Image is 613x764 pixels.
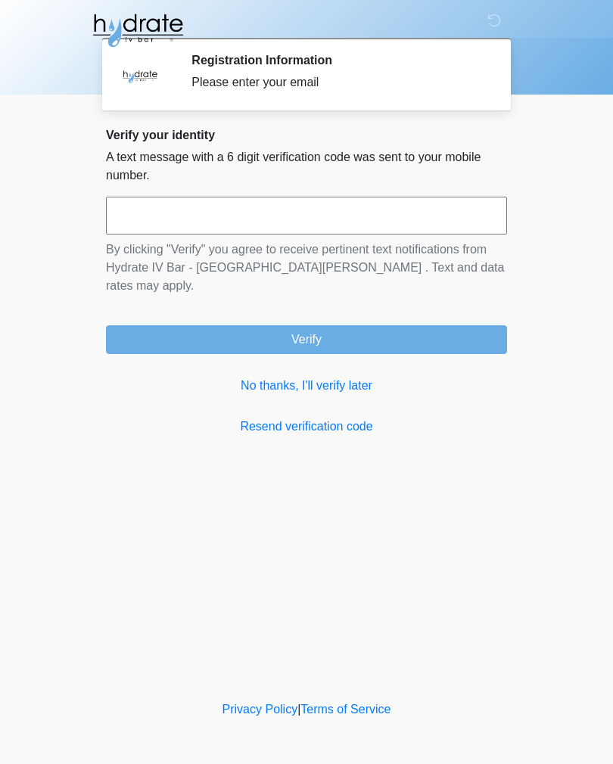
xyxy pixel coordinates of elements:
[106,377,507,395] a: No thanks, I'll verify later
[300,703,391,716] a: Terms of Service
[106,128,507,142] h2: Verify your identity
[191,73,484,92] div: Please enter your email
[297,703,300,716] a: |
[106,418,507,436] a: Resend verification code
[106,241,507,295] p: By clicking "Verify" you agree to receive pertinent text notifications from Hydrate IV Bar - [GEO...
[117,53,163,98] img: Agent Avatar
[91,11,185,49] img: Hydrate IV Bar - Fort Collins Logo
[106,325,507,354] button: Verify
[106,148,507,185] p: A text message with a 6 digit verification code was sent to your mobile number.
[222,703,298,716] a: Privacy Policy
